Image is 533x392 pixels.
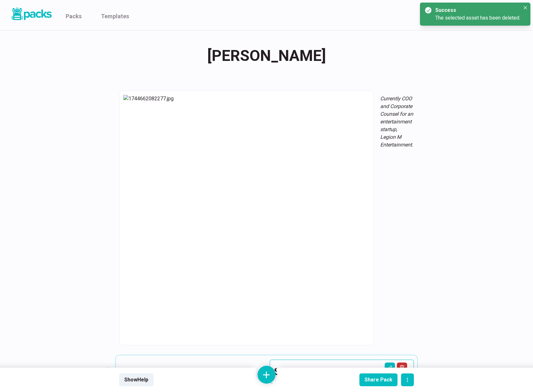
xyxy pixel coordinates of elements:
[359,373,398,386] button: Share Pack
[435,14,520,22] div: The selected asset has been deleted.
[385,363,395,373] button: Edit asset
[10,6,53,24] a: Packs logo
[435,6,518,14] div: Success
[119,364,255,379] h2: Education
[365,377,392,383] div: Share Pack
[521,4,529,12] button: Close
[10,6,53,21] img: Packs logo
[380,96,413,148] em: Currently COO and Corporate Counsel for an entertainment startup, Legion M Entertainment.
[401,373,414,386] button: actions
[119,373,153,386] button: ShowHelp
[274,364,410,379] h2: Salary Range
[397,363,407,373] button: Delete asset
[123,95,369,341] img: 1744662082277.jpg
[207,43,326,68] span: [PERSON_NAME]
